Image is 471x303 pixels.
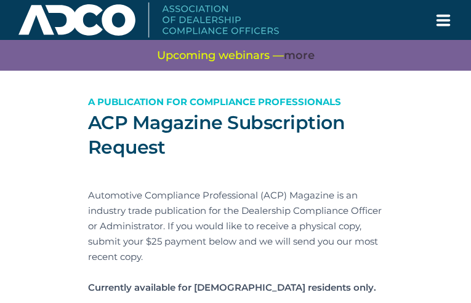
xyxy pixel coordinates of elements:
span: Upcoming webinars — [157,48,315,63]
a: more [284,48,315,63]
p: Automotive Compliance Professional (ACP) Magazine is an industry trade publication for the Dealer... [88,187,384,264]
h1: ACP Magazine Subscription Request [88,111,384,160]
p: A publication for Compliance Professionals [88,94,384,109]
strong: Currently available for [DEMOGRAPHIC_DATA] residents only. [88,281,376,293]
img: Association of Dealership Compliance Officers logo [18,2,279,37]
